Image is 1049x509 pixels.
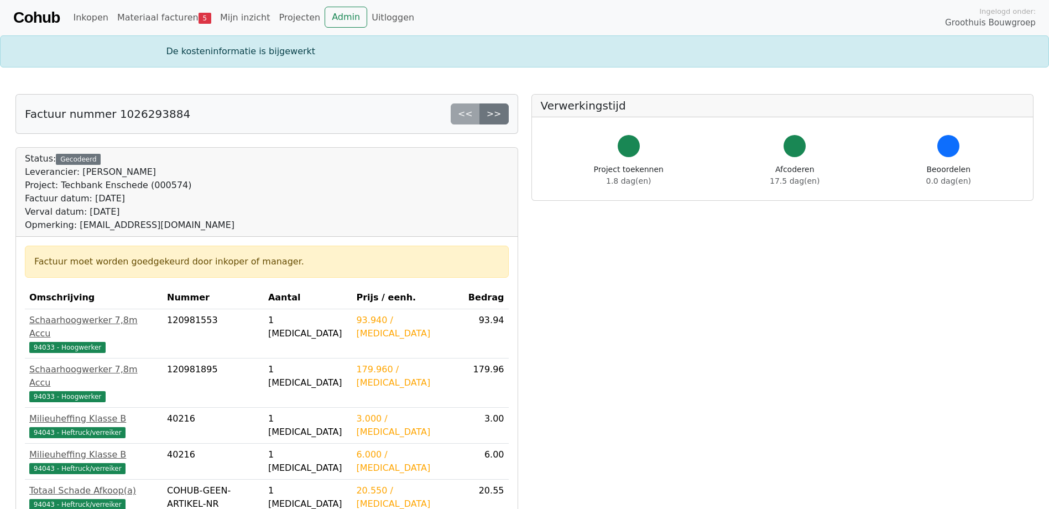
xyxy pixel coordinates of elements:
[25,107,190,121] h5: Factuur nummer 1026293884
[268,448,348,475] div: 1 [MEDICAL_DATA]
[29,412,158,439] a: Milieuheffing Klasse B94043 - Heftruck/verreiker
[264,287,352,309] th: Aantal
[356,363,459,389] div: 179.960 / [MEDICAL_DATA]
[367,7,419,29] a: Uitloggen
[25,287,163,309] th: Omschrijving
[594,164,664,187] div: Project toekennen
[163,444,264,480] td: 40216
[163,359,264,408] td: 120981895
[464,287,509,309] th: Bedrag
[356,412,459,439] div: 3.000 / [MEDICAL_DATA]
[606,176,651,185] span: 1.8 dag(en)
[464,408,509,444] td: 3.00
[25,192,234,205] div: Factuur datum: [DATE]
[926,164,971,187] div: Beoordelen
[352,287,463,309] th: Prijs / eenh.
[770,164,820,187] div: Afcoderen
[163,287,264,309] th: Nummer
[464,309,509,359] td: 93.94
[268,314,348,340] div: 1 [MEDICAL_DATA]
[25,152,234,232] div: Status:
[25,165,234,179] div: Leverancier: [PERSON_NAME]
[356,314,459,340] div: 93.940 / [MEDICAL_DATA]
[199,13,211,24] span: 5
[25,205,234,219] div: Verval datum: [DATE]
[356,448,459,475] div: 6.000 / [MEDICAL_DATA]
[29,363,158,403] a: Schaarhoogwerker 7,8m Accu94033 - Hoogwerker
[29,314,158,340] div: Schaarhoogwerker 7,8m Accu
[945,17,1036,29] span: Groothuis Bouwgroep
[29,448,158,475] a: Milieuheffing Klasse B94043 - Heftruck/verreiker
[479,103,509,124] a: >>
[29,463,126,474] span: 94043 - Heftruck/verreiker
[69,7,112,29] a: Inkopen
[268,412,348,439] div: 1 [MEDICAL_DATA]
[29,448,158,461] div: Milieuheffing Klasse B
[25,219,234,232] div: Opmerking: [EMAIL_ADDRESS][DOMAIN_NAME]
[113,7,216,29] a: Materiaal facturen5
[13,4,60,31] a: Cohub
[268,363,348,389] div: 1 [MEDICAL_DATA]
[29,363,158,389] div: Schaarhoogwerker 7,8m Accu
[979,6,1036,17] span: Ingelogd onder:
[770,176,820,185] span: 17.5 dag(en)
[29,427,126,438] span: 94043 - Heftruck/verreiker
[926,176,971,185] span: 0.0 dag(en)
[163,408,264,444] td: 40216
[541,99,1025,112] h5: Verwerkingstijd
[56,154,101,165] div: Gecodeerd
[325,7,367,28] a: Admin
[34,255,499,268] div: Factuur moet worden goedgekeurd door inkoper of manager.
[25,179,234,192] div: Project: Techbank Enschede (000574)
[274,7,325,29] a: Projecten
[464,444,509,480] td: 6.00
[29,314,158,354] a: Schaarhoogwerker 7,8m Accu94033 - Hoogwerker
[216,7,275,29] a: Mijn inzicht
[163,309,264,359] td: 120981553
[29,412,158,425] div: Milieuheffing Klasse B
[160,45,890,58] div: De kosteninformatie is bijgewerkt
[29,484,158,497] div: Totaal Schade Afkoop(a)
[29,342,106,353] span: 94033 - Hoogwerker
[464,359,509,408] td: 179.96
[29,391,106,402] span: 94033 - Hoogwerker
